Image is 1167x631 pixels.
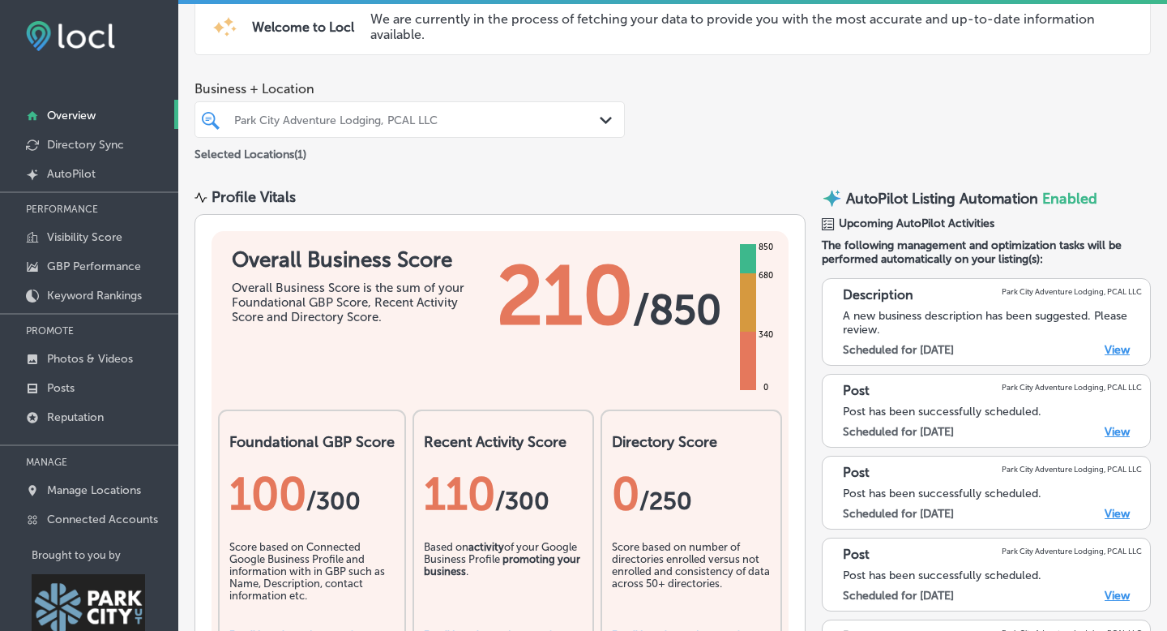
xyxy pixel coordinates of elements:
div: Post has been successfully scheduled. [843,569,1142,582]
span: Welcome to Locl [252,19,354,35]
p: Manage Locations [47,483,141,497]
p: Keyword Rankings [47,289,142,303]
p: Reputation [47,410,104,424]
div: A new business description has been suggested. Please review. [843,309,1142,337]
div: 0 [760,381,772,394]
p: Brought to you by [32,549,178,561]
h2: Recent Activity Score [424,433,583,451]
h1: Overall Business Score [232,247,475,273]
div: 110 [424,467,583,521]
p: Visibility Score [47,230,122,244]
p: Directory Sync [47,138,124,152]
p: Park City Adventure Lodging, PCAL LLC [1002,547,1142,556]
span: Business + Location [194,81,625,97]
a: View [1105,589,1130,603]
div: Post has been successfully scheduled. [843,405,1142,419]
div: 850 [755,241,776,254]
span: / 300 [306,487,361,516]
a: View [1105,507,1130,521]
h2: Foundational GBP Score [229,433,395,451]
label: Scheduled for [DATE] [843,507,954,521]
div: Score based on Connected Google Business Profile and information with in GBP such as Name, Descri... [229,541,395,622]
div: Score based on number of directories enrolled versus not enrolled and consistency of data across ... [612,541,771,622]
h2: Directory Score [612,433,771,451]
b: promoting your business [424,553,580,577]
p: AutoPilot Listing Automation [846,190,1038,208]
p: Photos & Videos [47,352,133,366]
div: Profile Vitals [212,188,296,206]
p: We are currently in the process of fetching your data to provide you with the most accurate and u... [370,11,1126,42]
p: Overview [47,109,96,122]
div: 680 [755,269,776,282]
a: View [1105,425,1130,439]
span: 210 [497,247,633,345]
p: AutoPilot [47,167,96,181]
label: Scheduled for [DATE] [843,425,954,439]
div: 340 [755,328,776,341]
label: Scheduled for [DATE] [843,343,954,357]
div: Post has been successfully scheduled. [843,487,1142,500]
span: /250 [639,487,692,516]
p: Post [843,547,870,562]
span: /300 [495,487,549,516]
p: Post [843,383,870,398]
img: fda3e92497d09a02dc62c9cd864e3231.png [26,21,115,51]
p: Park City Adventure Lodging, PCAL LLC [1002,465,1142,474]
span: Upcoming AutoPilot Activities [839,217,994,230]
p: Park City Adventure Lodging, PCAL LLC [1002,383,1142,392]
div: 0 [612,467,771,521]
b: activity [468,541,504,553]
div: 100 [229,467,395,521]
p: Posts [47,381,75,395]
a: View [1105,343,1130,357]
span: / 850 [633,285,721,334]
span: The following management and optimization tasks will be performed automatically on your listing(s): [822,238,1151,266]
label: Scheduled for [DATE] [843,589,954,603]
span: Enabled [1042,190,1097,208]
img: autopilot-icon [822,188,842,208]
p: Connected Accounts [47,513,158,526]
p: Park City Adventure Lodging, PCAL LLC [1002,287,1142,296]
div: Park City Adventure Lodging, PCAL LLC [234,113,601,127]
p: Description [843,287,913,303]
div: Overall Business Score is the sum of your Foundational GBP Score, Recent Activity Score and Direc... [232,281,475,324]
p: Selected Locations ( 1 ) [194,141,306,161]
p: GBP Performance [47,260,141,273]
div: Based on of your Google Business Profile . [424,541,583,622]
p: Post [843,465,870,480]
